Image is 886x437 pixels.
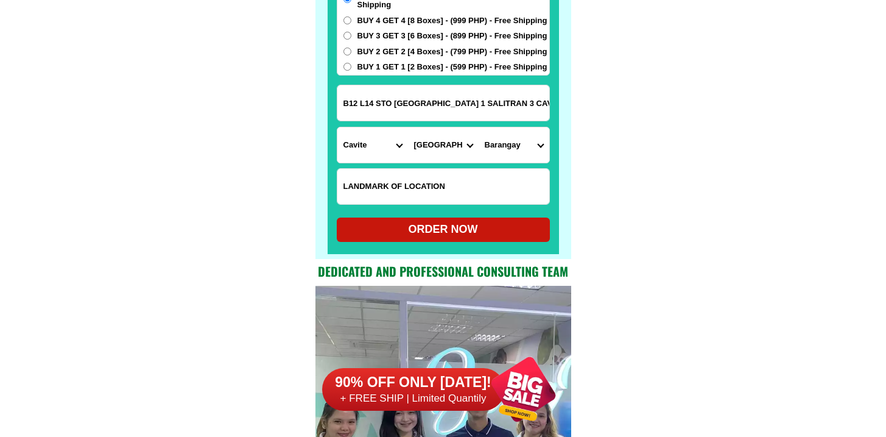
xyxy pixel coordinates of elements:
span: BUY 2 GET 2 [4 Boxes] - (799 PHP) - Free Shipping [357,46,547,58]
select: Select province [337,127,408,163]
input: BUY 3 GET 3 [6 Boxes] - (899 PHP) - Free Shipping [343,32,351,40]
input: Input address [337,85,549,121]
input: BUY 4 GET 4 [8 Boxes] - (999 PHP) - Free Shipping [343,16,351,24]
input: BUY 1 GET 1 [2 Boxes] - (599 PHP) - Free Shipping [343,63,351,71]
input: Input LANDMARKOFLOCATION [337,169,549,204]
div: ORDER NOW [337,221,550,238]
h6: + FREE SHIP | Limited Quantily [322,392,505,405]
span: BUY 1 GET 1 [2 Boxes] - (599 PHP) - Free Shipping [357,61,547,73]
h2: Dedicated and professional consulting team [315,262,571,280]
select: Select district [408,127,479,163]
span: BUY 3 GET 3 [6 Boxes] - (899 PHP) - Free Shipping [357,30,547,42]
input: BUY 2 GET 2 [4 Boxes] - (799 PHP) - Free Shipping [343,48,351,55]
h6: 90% OFF ONLY [DATE]! [322,374,505,392]
select: Select commune [479,127,549,163]
span: BUY 4 GET 4 [8 Boxes] - (999 PHP) - Free Shipping [357,15,547,27]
